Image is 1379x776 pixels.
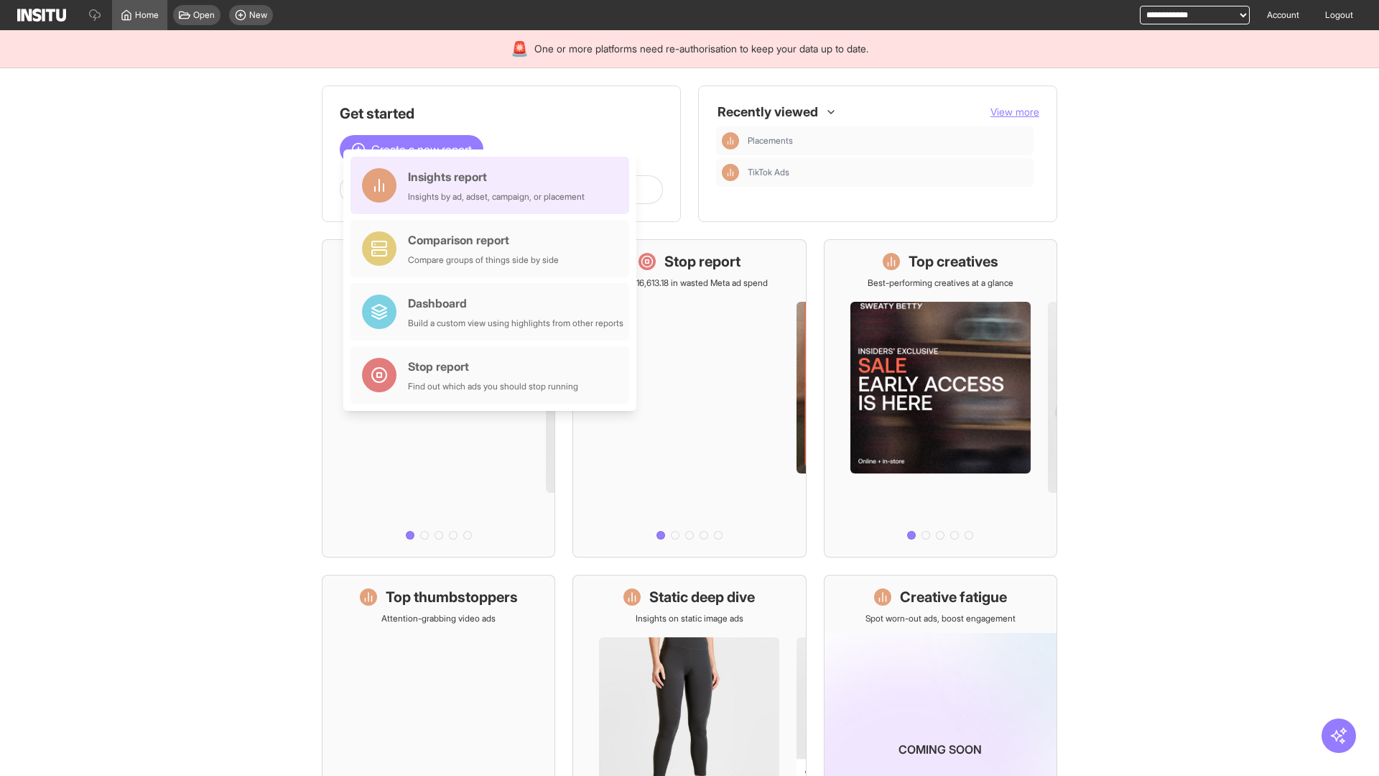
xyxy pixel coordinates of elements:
div: Stop report [408,358,578,375]
h1: Static deep dive [649,587,755,607]
span: TikTok Ads [748,167,789,178]
a: What's live nowSee all active ads instantly [322,239,555,558]
span: Home [135,9,159,21]
span: View more [990,106,1039,118]
h1: Top thumbstoppers [386,587,518,607]
div: Build a custom view using highlights from other reports [408,318,623,329]
span: Placements [748,135,793,147]
span: TikTok Ads [748,167,1028,178]
span: New [249,9,267,21]
p: Attention-grabbing video ads [381,613,496,624]
p: Insights on static image ads [636,613,743,624]
div: Insights [722,164,739,181]
div: 🚨 [511,39,529,59]
span: One or more platforms need re-authorisation to keep your data up to date. [534,42,868,56]
div: Insights [722,132,739,149]
div: Insights report [408,168,585,185]
img: Logo [17,9,66,22]
span: Placements [748,135,1028,147]
p: Best-performing creatives at a glance [868,277,1013,289]
a: Stop reportSave £16,613.18 in wasted Meta ad spend [572,239,806,558]
span: Open [193,9,215,21]
h1: Top creatives [909,251,998,272]
div: Comparison report [408,231,559,249]
div: Insights by ad, adset, campaign, or placement [408,191,585,203]
h1: Get started [340,103,663,124]
h1: Stop report [664,251,740,272]
span: Create a new report [371,141,472,158]
p: Save £16,613.18 in wasted Meta ad spend [610,277,768,289]
button: Create a new report [340,135,483,164]
a: Top creativesBest-performing creatives at a glance [824,239,1057,558]
div: Find out which ads you should stop running [408,381,578,392]
button: View more [990,105,1039,119]
div: Compare groups of things side by side [408,254,559,266]
div: Dashboard [408,295,623,312]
